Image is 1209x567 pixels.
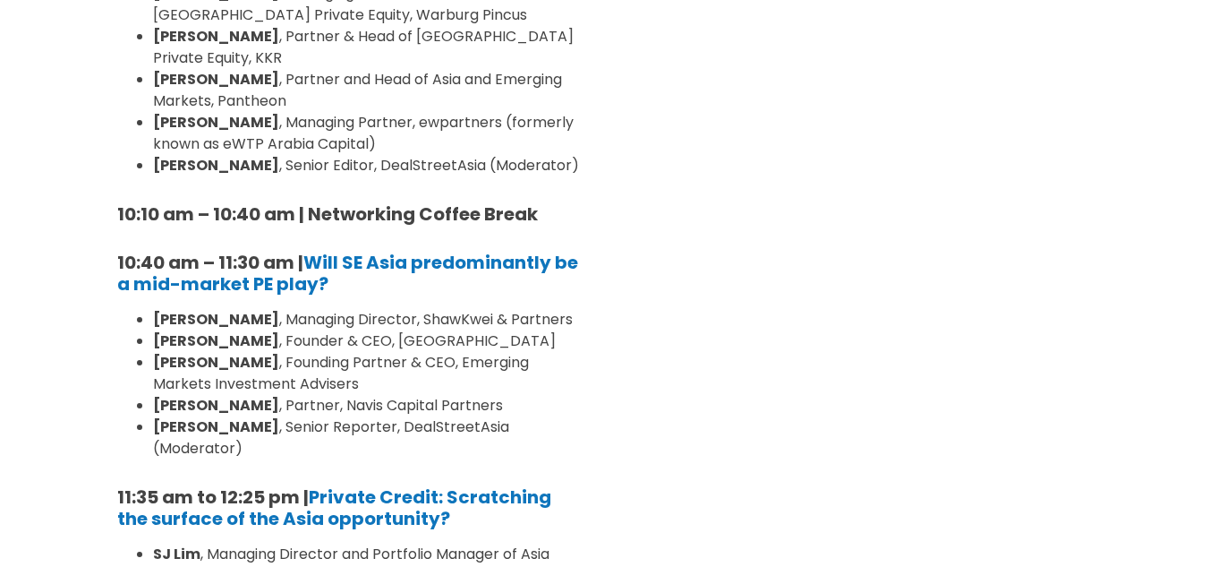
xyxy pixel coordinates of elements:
[153,112,279,133] strong: [PERSON_NAME]
[153,417,279,437] strong: [PERSON_NAME]
[153,26,279,47] strong: [PERSON_NAME]
[117,485,551,531] a: Private Credit: Scratching the surface of the Asia opportunity?
[153,309,279,330] strong: [PERSON_NAME]
[153,395,583,417] li: , Partner, Navis Capital Partners
[153,395,279,416] strong: [PERSON_NAME]
[117,485,551,531] b: 11:35 am to 12:25 pm |
[153,26,583,69] li: , Partner & Head of [GEOGRAPHIC_DATA] Private Equity, KKR
[153,331,279,351] strong: [PERSON_NAME]
[117,250,578,296] b: 10:40 am – 11:30 am |
[117,250,578,296] a: Will SE Asia predominantly be a mid-market PE play?
[153,155,279,176] strong: [PERSON_NAME]
[153,155,583,176] li: , Senior Editor, DealStreetAsia (Moderator)
[153,417,583,460] li: , Senior Reporter, DealStreetAsia (Moderator)
[153,309,583,331] li: , Managing Director, ShawKwei & Partners
[153,112,583,155] li: , Managing Partner, ewpartners (formerly known as eWTP Arabia Capital)
[153,352,279,373] strong: [PERSON_NAME]
[153,544,200,564] strong: SJ Lim
[153,352,583,395] li: , Founding Partner & CEO, Emerging Markets Investment Advisers
[153,331,583,352] li: , Founder & CEO, [GEOGRAPHIC_DATA]
[153,69,583,112] li: , Partner and Head of Asia and Emerging Markets, Pantheon
[153,69,279,90] strong: [PERSON_NAME]
[117,202,538,227] b: 10:10 am – 10:40 am | Networking Coffee Break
